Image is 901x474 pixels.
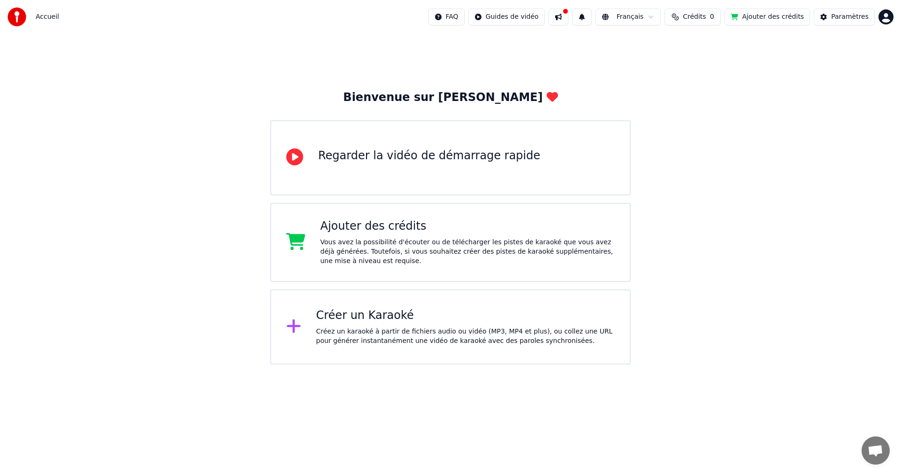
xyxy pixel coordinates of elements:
[36,12,59,22] span: Accueil
[316,327,615,346] div: Créez un karaoké à partir de fichiers audio ou vidéo (MP3, MP4 et plus), ou collez une URL pour g...
[343,90,557,105] div: Bienvenue sur [PERSON_NAME]
[8,8,26,26] img: youka
[318,148,540,163] div: Regarder la vidéo de démarrage rapide
[664,8,721,25] button: Crédits0
[428,8,465,25] button: FAQ
[814,8,875,25] button: Paramètres
[321,238,615,266] div: Vous avez la possibilité d'écouter ou de télécharger les pistes de karaoké que vous avez déjà gén...
[316,308,615,323] div: Créer un Karaoké
[468,8,545,25] button: Guides de vidéo
[710,12,714,22] span: 0
[321,219,615,234] div: Ajouter des crédits
[862,436,890,465] div: Ouvrir le chat
[683,12,706,22] span: Crédits
[725,8,810,25] button: Ajouter des crédits
[831,12,869,22] div: Paramètres
[36,12,59,22] nav: breadcrumb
